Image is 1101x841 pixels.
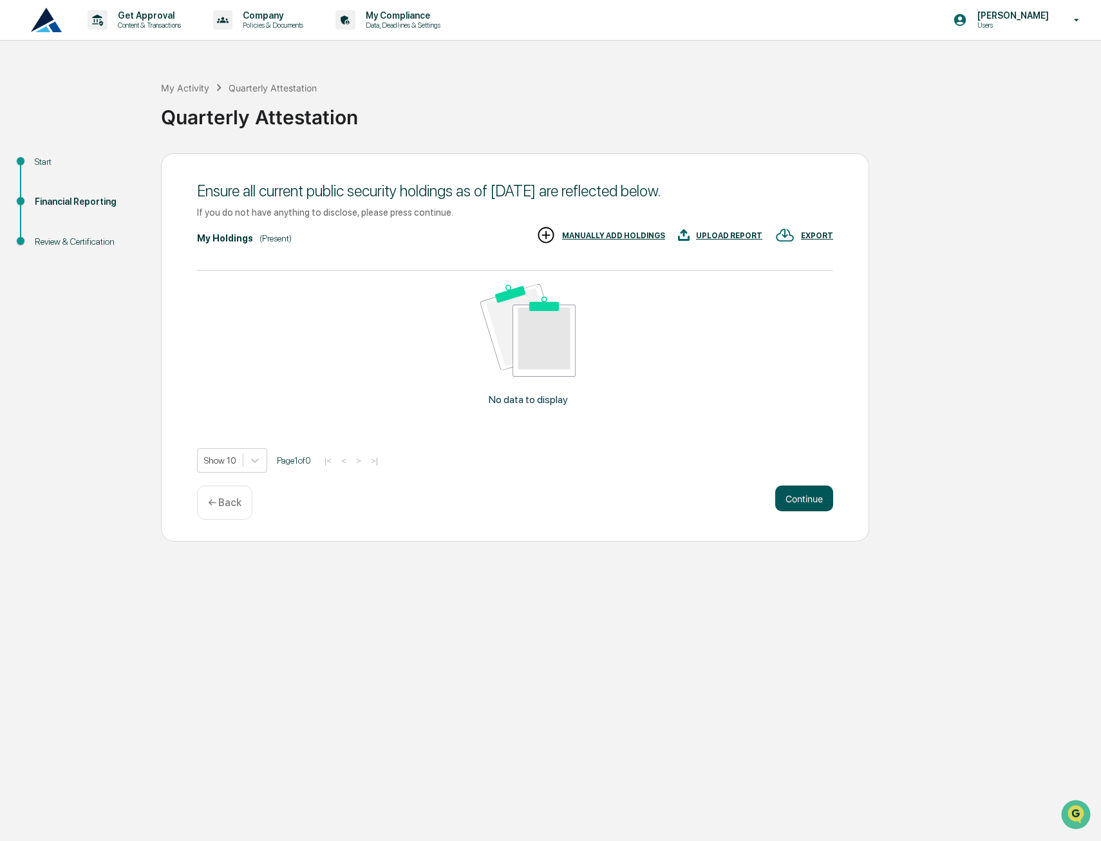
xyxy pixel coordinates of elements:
[161,95,1095,129] div: Quarterly Attestation
[259,233,292,243] div: (Present)
[355,10,447,21] p: My Compliance
[696,231,762,240] div: UPLOAD REPORT
[219,102,234,118] button: Start new chat
[197,233,253,243] div: My Holdings
[93,164,104,174] div: 🗄️
[13,188,23,198] div: 🔎
[208,496,241,509] p: ← Back
[232,21,310,30] p: Policies & Documents
[13,164,23,174] div: 🖐️
[967,21,1055,30] p: Users
[229,82,317,93] div: Quarterly Attestation
[26,187,81,200] span: Data Lookup
[489,393,568,406] p: No data to display
[321,455,335,466] button: |<
[26,162,83,175] span: Preclearance
[8,182,86,205] a: 🔎Data Lookup
[108,10,187,21] p: Get Approval
[277,455,311,466] span: Page 1 of 0
[232,10,310,21] p: Company
[35,195,140,209] div: Financial Reporting
[8,157,88,180] a: 🖐️Preclearance
[352,455,365,466] button: >
[367,455,382,466] button: >|
[678,225,690,245] img: UPLOAD REPORT
[562,231,665,240] div: MANUALLY ADD HOLDINGS
[536,225,556,245] img: MANUALLY ADD HOLDINGS
[106,162,160,175] span: Attestations
[197,207,833,218] div: If you do not have anything to disclose, please press continue.
[108,21,187,30] p: Content & Transactions
[480,284,576,377] img: No data
[775,225,795,245] img: EXPORT
[355,21,447,30] p: Data, Deadlines & Settings
[44,111,163,122] div: We're available if you need us!
[801,231,833,240] div: EXPORT
[31,8,62,32] img: logo
[35,155,140,169] div: Start
[128,218,156,228] span: Pylon
[1060,798,1095,833] iframe: Open customer support
[88,157,165,180] a: 🗄️Attestations
[967,10,1055,21] p: [PERSON_NAME]
[337,455,350,466] button: <
[775,486,833,511] button: Continue
[197,182,833,200] div: Ensure all current public security holdings as of [DATE] are reflected below.
[13,27,234,48] p: How can we help?
[13,99,36,122] img: 1746055101610-c473b297-6a78-478c-a979-82029cc54cd1
[91,218,156,228] a: Powered byPylon
[161,82,209,93] div: My Activity
[44,99,211,111] div: Start new chat
[35,235,140,249] div: Review & Certification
